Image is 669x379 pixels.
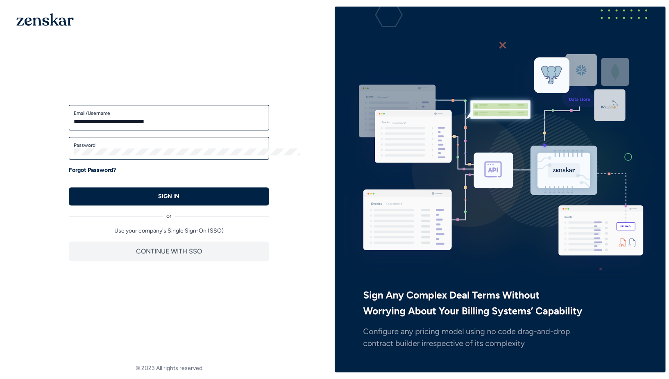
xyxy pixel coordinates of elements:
div: or [69,205,269,220]
p: Use your company's Single Sign-On (SSO) [69,227,269,235]
p: SIGN IN [158,192,179,201]
button: SIGN IN [69,187,269,205]
label: Email/Username [74,110,264,116]
a: Forgot Password? [69,166,116,174]
footer: © 2023 All rights reserved [3,364,335,372]
label: Password [74,142,264,148]
img: 1OGAJ2xQqyY4LXKgY66KYq0eOWRCkrZdAb3gUhuVAqdWPZE9SRJmCz+oDMSn4zDLXe31Ii730ItAGKgCKgCCgCikA4Av8PJUP... [16,13,74,26]
button: CONTINUE WITH SSO [69,242,269,261]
